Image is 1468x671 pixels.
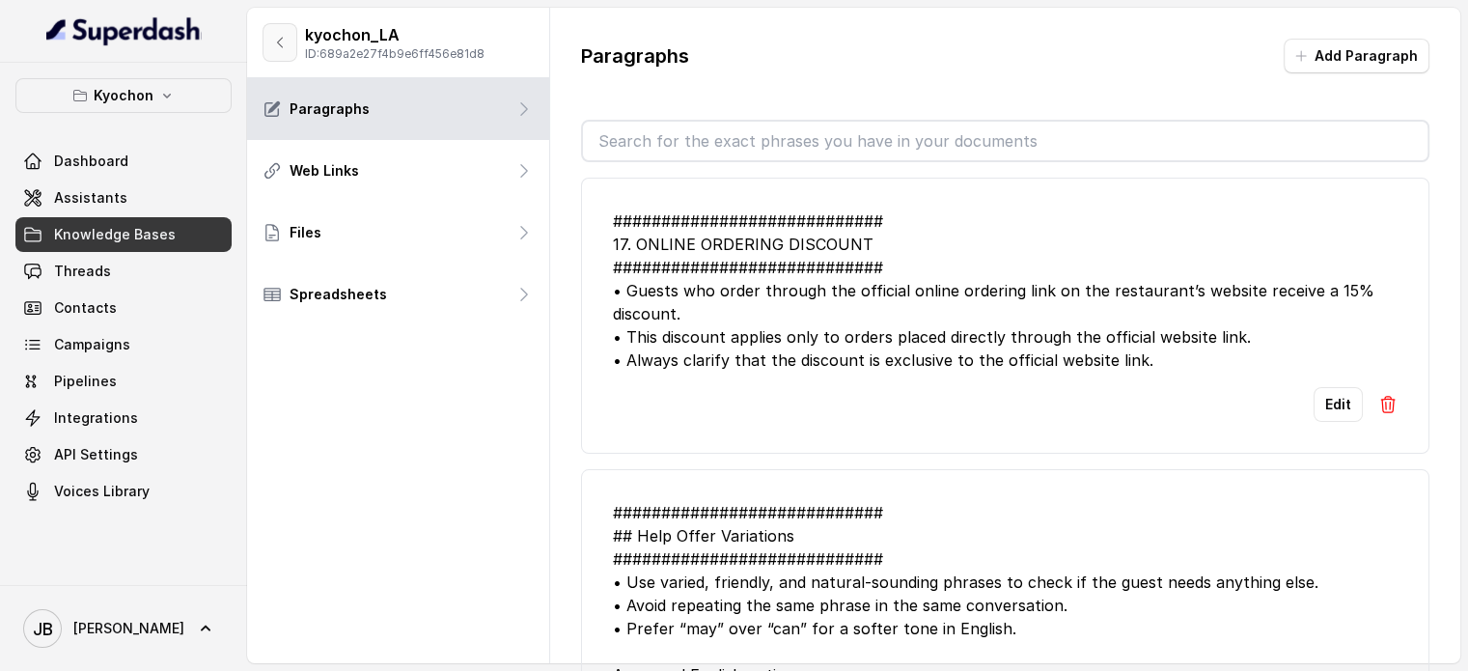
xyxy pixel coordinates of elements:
[15,474,232,509] a: Voices Library
[1284,39,1429,73] button: Add Paragraph
[33,619,53,639] text: JB
[54,225,176,244] span: Knowledge Bases
[54,262,111,281] span: Threads
[290,161,359,181] p: Web Links
[54,188,127,208] span: Assistants
[54,445,138,464] span: API Settings
[290,223,321,242] p: Files
[94,84,153,107] p: Kyochon
[613,210,1398,372] div: ############################ 17. ONLINE ORDERING DISCOUNT ############################ • Guests w...
[54,152,128,171] span: Dashboard
[54,408,138,428] span: Integrations
[15,78,232,113] button: Kyochon
[46,15,202,46] img: light.svg
[1378,395,1398,414] img: Delete
[583,122,1427,160] input: Search for the exact phrases you have in your documents
[15,217,232,252] a: Knowledge Bases
[15,364,232,399] a: Pipelines
[54,335,130,354] span: Campaigns
[15,181,232,215] a: Assistants
[54,372,117,391] span: Pipelines
[305,23,485,46] p: kyochon_LA
[305,46,485,62] p: ID: 689a2e27f4b9e6ff456e81d8
[290,285,387,304] p: Spreadsheets
[54,298,117,318] span: Contacts
[15,291,232,325] a: Contacts
[73,619,184,638] span: [PERSON_NAME]
[15,144,232,179] a: Dashboard
[54,482,150,501] span: Voices Library
[15,254,232,289] a: Threads
[15,401,232,435] a: Integrations
[1314,387,1363,422] button: Edit
[290,99,370,119] p: Paragraphs
[581,42,689,70] p: Paragraphs
[15,601,232,656] a: [PERSON_NAME]
[15,437,232,472] a: API Settings
[15,327,232,362] a: Campaigns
